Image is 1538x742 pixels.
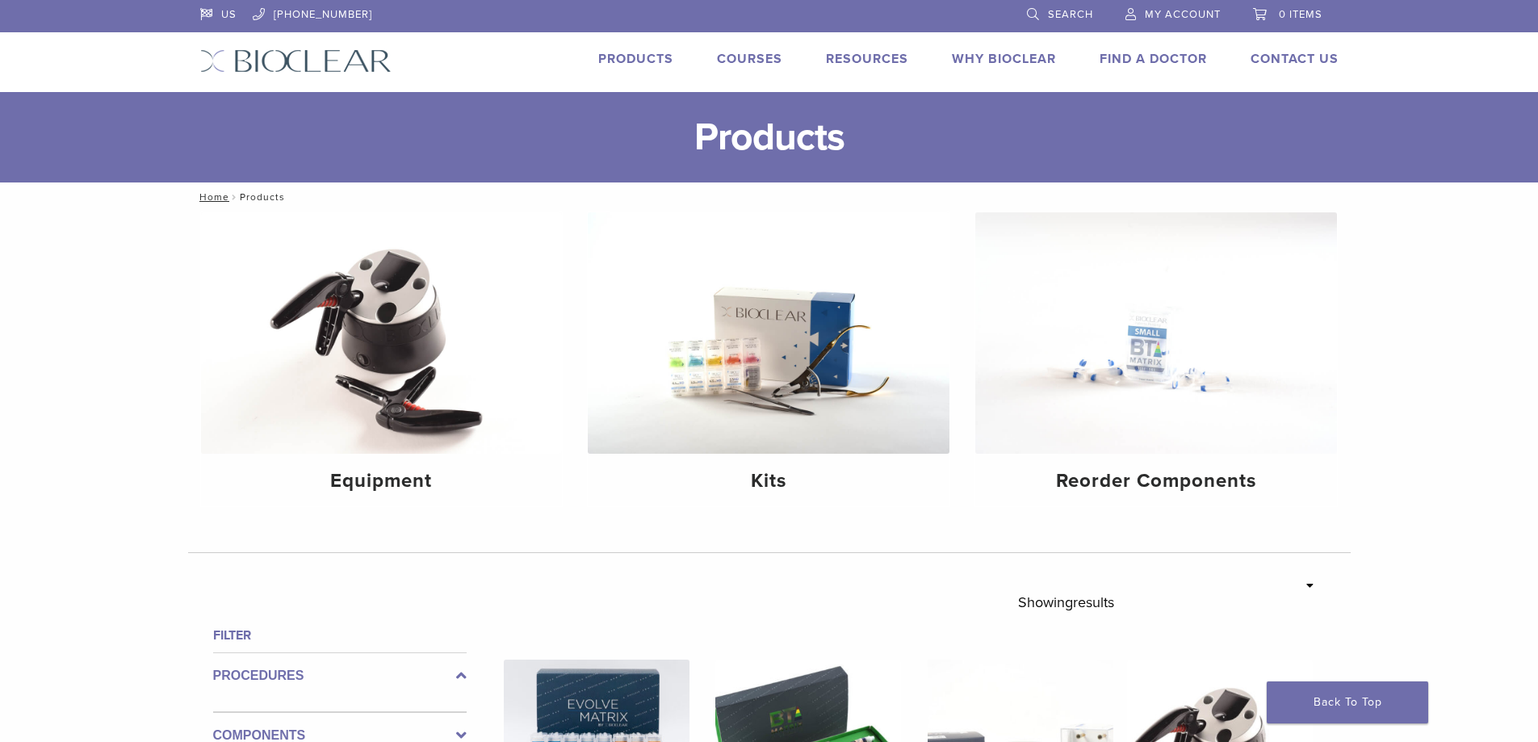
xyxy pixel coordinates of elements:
[975,212,1337,506] a: Reorder Components
[1100,51,1207,67] a: Find A Doctor
[717,51,782,67] a: Courses
[213,666,467,685] label: Procedures
[214,467,550,496] h4: Equipment
[201,212,563,454] img: Equipment
[588,212,949,454] img: Kits
[200,49,392,73] img: Bioclear
[826,51,908,67] a: Resources
[188,182,1351,212] nav: Products
[601,467,937,496] h4: Kits
[598,51,673,67] a: Products
[1279,8,1322,21] span: 0 items
[588,212,949,506] a: Kits
[952,51,1056,67] a: Why Bioclear
[975,212,1337,454] img: Reorder Components
[1251,51,1339,67] a: Contact Us
[195,191,229,203] a: Home
[1018,585,1114,619] p: Showing results
[229,193,240,201] span: /
[1267,681,1428,723] a: Back To Top
[213,626,467,645] h4: Filter
[988,467,1324,496] h4: Reorder Components
[201,212,563,506] a: Equipment
[1048,8,1093,21] span: Search
[1145,8,1221,21] span: My Account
